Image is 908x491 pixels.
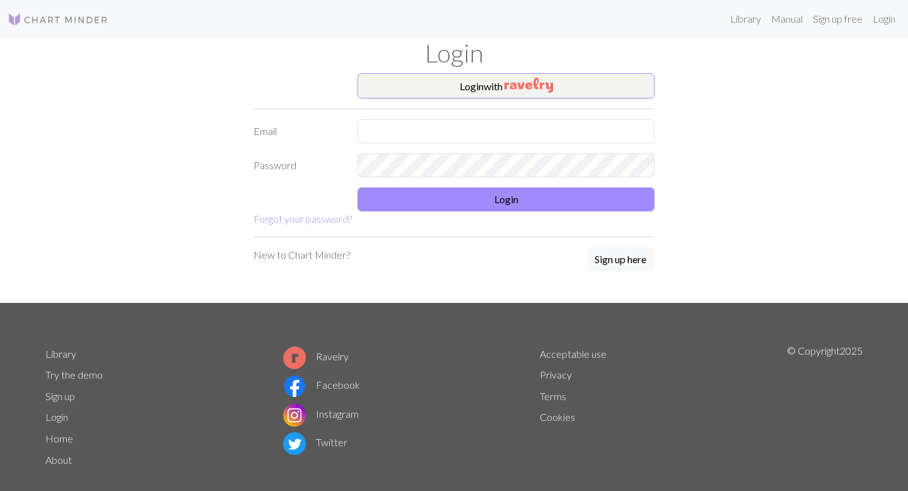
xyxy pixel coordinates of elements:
[586,247,655,273] a: Sign up here
[358,73,655,98] button: Loginwith
[45,454,72,466] a: About
[868,6,900,32] a: Login
[283,375,306,398] img: Facebook logo
[45,432,73,444] a: Home
[283,379,360,391] a: Facebook
[540,390,566,402] a: Terms
[253,247,350,263] p: New to Chart Minder?
[787,343,863,471] p: © Copyright 2025
[8,12,108,27] img: Logo
[283,432,306,455] img: Twitter logo
[540,369,572,381] a: Privacy
[540,348,607,360] a: Acceptable use
[358,187,655,211] button: Login
[504,78,553,93] img: Ravelry
[766,6,808,32] a: Manual
[283,404,306,427] img: Instagram logo
[45,411,68,423] a: Login
[45,348,76,360] a: Library
[586,247,655,271] button: Sign up here
[808,6,868,32] a: Sign up free
[45,369,103,381] a: Try the demo
[283,408,359,420] a: Instagram
[253,213,352,225] a: Forgot your password?
[283,346,306,369] img: Ravelry logo
[725,6,766,32] a: Library
[246,119,350,143] label: Email
[246,153,350,177] label: Password
[38,38,870,68] h1: Login
[540,411,575,423] a: Cookies
[45,390,75,402] a: Sign up
[283,436,347,448] a: Twitter
[283,350,349,362] a: Ravelry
